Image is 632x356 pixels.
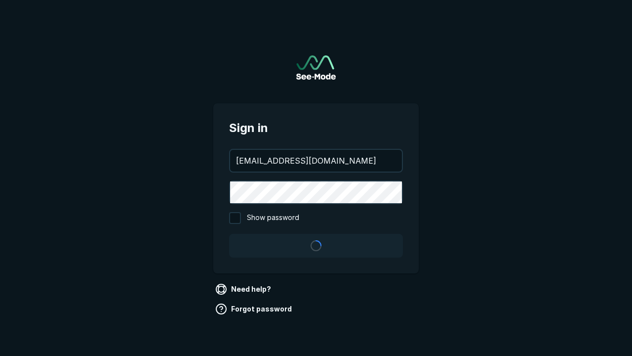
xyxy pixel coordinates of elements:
a: Forgot password [213,301,296,317]
span: Show password [247,212,299,224]
img: See-Mode Logo [296,55,336,80]
a: Need help? [213,281,275,297]
input: your@email.com [230,150,402,172]
span: Sign in [229,119,403,137]
a: Go to sign in [296,55,336,80]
